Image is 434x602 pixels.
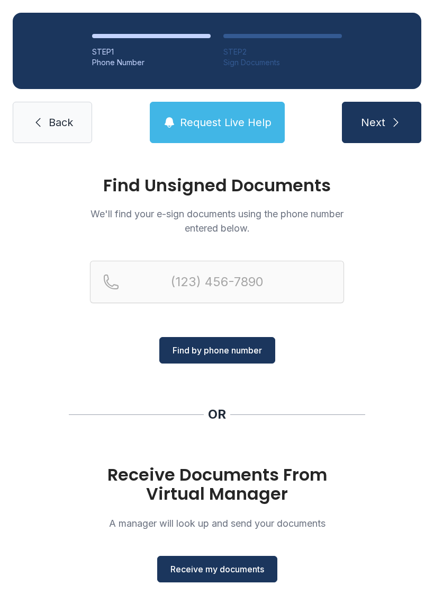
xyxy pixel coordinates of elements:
[208,406,226,423] div: OR
[180,115,272,130] span: Request Live Help
[90,261,344,303] input: Reservation phone number
[92,47,211,57] div: STEP 1
[223,57,342,68] div: Sign Documents
[90,177,344,194] h1: Find Unsigned Documents
[170,563,264,576] span: Receive my documents
[223,47,342,57] div: STEP 2
[173,344,262,357] span: Find by phone number
[49,115,73,130] span: Back
[90,465,344,503] h1: Receive Documents From Virtual Manager
[90,516,344,530] p: A manager will look up and send your documents
[361,115,385,130] span: Next
[92,57,211,68] div: Phone Number
[90,207,344,235] p: We'll find your e-sign documents using the phone number entered below.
